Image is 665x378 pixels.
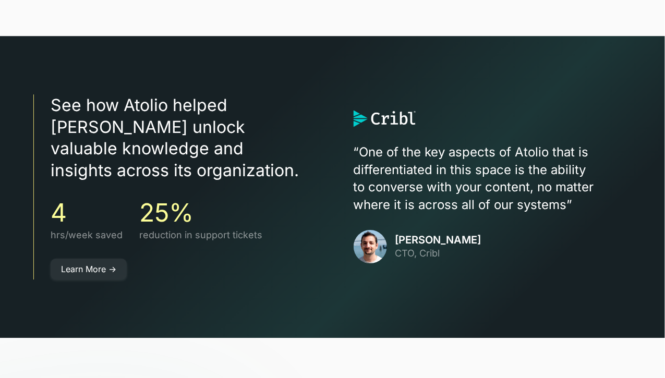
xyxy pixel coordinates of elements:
iframe: Chat Widget [613,328,665,378]
h3: [PERSON_NAME] [395,234,481,246]
a: Learn More -> [51,259,127,279]
p: reduction in support tickets [139,228,262,242]
h3: 25% [139,198,262,228]
h3: See how Atolio helped [PERSON_NAME] unlock valuable knowledge and insights across its organization. [51,94,312,181]
p: CTO, Cribl [395,246,481,260]
img: logo [354,110,416,127]
h3: 4 [51,198,123,228]
p: hrs/week saved [51,228,123,242]
img: avatar [354,230,387,263]
p: “One of the key aspects of Atolio that is differentiated in this space is the ability to converse... [354,143,632,213]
